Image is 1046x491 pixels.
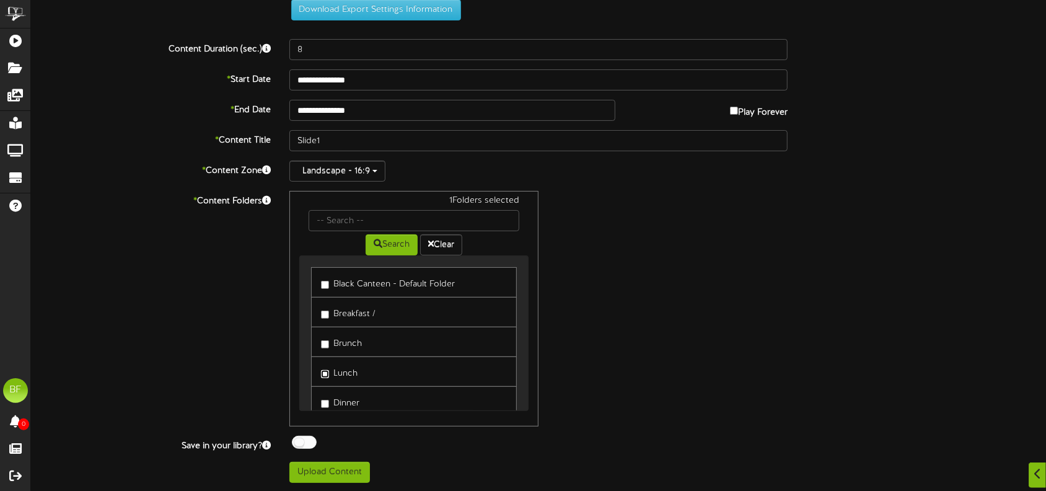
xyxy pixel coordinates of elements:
label: Play Forever [730,100,788,119]
div: 1 Folders selected [299,195,529,210]
input: -- Search -- [309,210,519,231]
button: Clear [420,234,462,255]
span: 0 [18,418,29,430]
button: Search [366,234,418,255]
input: Black Canteen - Default Folder [321,281,329,289]
label: Content Zone [22,161,280,177]
input: Dinner [321,400,329,408]
label: Brunch [321,334,362,350]
input: Play Forever [730,107,738,115]
label: Breakfast / [321,304,376,321]
label: Dinner [321,393,359,410]
label: Start Date [22,69,280,86]
a: Download Export Settings Information [285,6,461,15]
input: Brunch [321,340,329,348]
label: Content Duration (sec.) [22,39,280,56]
label: Black Canteen - Default Folder [321,274,455,291]
input: Title of this Content [289,130,788,151]
button: Landscape - 16:9 [289,161,385,182]
label: Save in your library? [22,436,280,453]
label: Content Title [22,130,280,147]
input: Breakfast / [321,311,329,319]
button: Upload Content [289,462,370,483]
label: Content Folders [22,191,280,208]
label: End Date [22,100,280,117]
div: BF [3,378,28,403]
input: Lunch [321,370,329,378]
label: Lunch [321,363,358,380]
